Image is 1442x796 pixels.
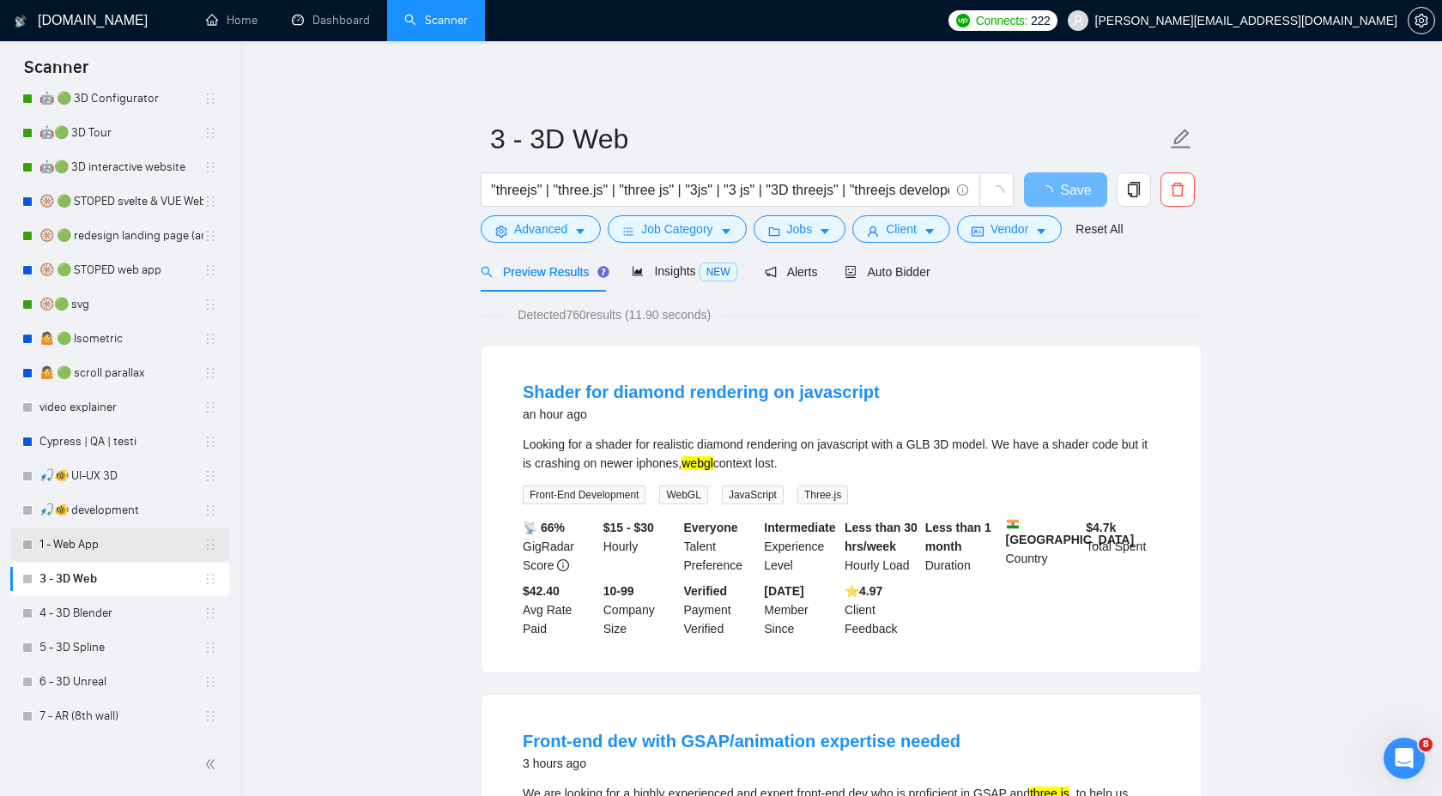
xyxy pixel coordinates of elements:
[35,437,535,455] div: 👑 Laziza AI - Job Pre-Qualification
[603,584,634,598] b: 10-99
[39,630,203,665] a: 5 - 3D Spline
[39,562,203,596] a: 3 - 3D Web
[34,122,556,180] p: Hi [PERSON_NAME][EMAIL_ADDRESS][DOMAIN_NAME] 👋
[886,220,917,238] span: Client
[632,265,644,277] span: area-chart
[1408,7,1435,34] button: setting
[519,578,600,642] div: Avg Rate Paid
[203,641,217,654] span: holder
[523,732,960,751] a: Front-end dev with GSAP/animation expertise needed
[481,215,601,243] button: settingAdvancedcaret-down
[206,13,257,27] a: homeHome
[25,431,566,462] div: 👑 Laziza AI - Job Pre-Qualification
[787,220,813,238] span: Jobs
[603,521,654,534] b: $15 - $30
[481,266,493,278] span: search
[39,81,203,116] a: 🤖 🟢 3D Configurator
[39,699,203,733] a: 7 - AR (8th wall)
[542,27,573,58] div: Close
[25,294,566,329] button: Search for help
[39,425,203,459] a: Cypress | QA | testi
[10,81,229,116] li: 🤖 🟢 3D Configurator
[415,27,450,62] img: Profile image for Oleksandr
[10,596,229,630] li: 4 - 3D Blender
[1419,738,1433,751] span: 8
[523,404,880,425] div: an hour ago
[1082,515,1163,578] div: Total Spent
[448,27,482,62] img: Profile image for Viktor
[600,578,681,642] div: Company Size
[203,298,217,311] span: holder
[39,219,203,253] a: 🛞 🟢 redesign landing page (animat*) | 3D
[957,215,1062,243] button: idcardVendorcaret-down
[481,265,604,279] span: Preview Results
[10,356,229,390] li: 🤷 🟢 scroll parallax
[600,515,681,578] div: Hourly
[10,184,229,219] li: 🛞 🟢 STOPED svelte & VUE Web apps PRICE++
[39,116,203,150] a: 🤖🟢 3D Tour
[203,160,217,174] span: holder
[481,27,515,62] img: Profile image for Nazar
[495,225,507,238] span: setting
[845,266,857,278] span: robot
[681,515,761,578] div: Talent Preference
[819,225,831,238] span: caret-down
[203,675,217,689] span: holder
[203,195,217,208] span: holder
[557,559,569,571] span: info-circle
[1086,521,1116,534] b: $ 4.7k
[760,515,841,578] div: Experience Level
[523,521,565,534] b: 📡 66%
[574,225,586,238] span: caret-down
[519,515,600,578] div: GigRadar Score
[596,264,611,280] div: Tooltip anchor
[957,184,968,196] span: info-circle
[632,264,736,278] span: Insights
[506,305,723,324] span: Detected 760 results (11.90 seconds)
[760,578,841,642] div: Member Since
[39,253,203,287] a: 🛞 🟢 STOPED web app
[1118,182,1150,197] span: copy
[10,219,229,253] li: 🛞 🟢 redesign landing page (animat*) | 3D
[722,485,784,504] span: JavaScript
[720,225,732,238] span: caret-down
[764,521,835,534] b: Intermediate
[991,220,1028,238] span: Vendor
[10,665,229,699] li: 6 - 3D Unreal
[684,521,738,534] b: Everyone
[203,469,217,483] span: holder
[682,456,713,470] mark: webgl
[608,215,746,243] button: barsJob Categorycaret-down
[292,13,370,27] a: dashboardDashboard
[25,335,566,367] div: 🔄 Connect GigRadar to your CRM or other external systems
[404,13,468,27] a: searchScanner
[39,150,203,184] a: 🤖🟢 3D interactive website
[39,596,203,630] a: 4 - 3D Blender
[972,225,984,238] span: idcard
[203,229,217,243] span: holder
[39,493,203,528] a: 🎣🐠 development
[39,528,203,562] a: 1 - Web App
[35,303,139,321] span: Search for help
[203,263,217,277] span: holder
[867,225,879,238] span: user
[925,521,991,553] b: Less than 1 month
[39,356,203,390] a: 🤷 🟢 scroll parallax
[1039,185,1060,199] span: loading
[203,572,217,586] span: holder
[1170,128,1192,150] span: edit
[10,253,229,287] li: 🛞 🟢 STOPED web app
[700,262,737,281] span: NEW
[39,459,203,493] a: 🎣🐠 UI-UX 3D
[203,92,217,106] span: holder
[1007,518,1019,530] img: 🇮🇳
[203,504,217,517] span: holder
[845,584,882,598] b: ⭐️ 4.97
[1161,182,1194,197] span: delete
[622,225,634,238] span: bars
[10,287,229,322] li: 🛞🟢 svg
[523,383,880,401] a: Shader for diamond rendering on javascript
[924,225,936,238] span: caret-down
[35,406,535,424] div: 🔠 GigRadar Search Syntax: Query Operators for Optimized Job Searches
[845,521,918,553] b: Less than 30 hrs/week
